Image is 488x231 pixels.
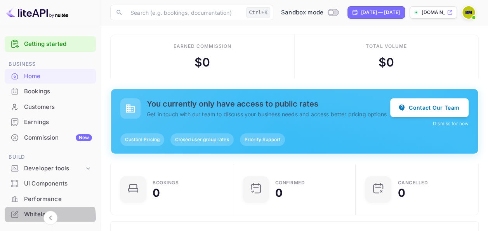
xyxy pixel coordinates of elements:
div: Ctrl+K [246,7,270,17]
div: Bookings [153,180,179,185]
a: Whitelabel [5,207,96,221]
a: Performance [5,192,96,206]
div: [DATE] — [DATE] [361,9,400,16]
div: Customers [5,100,96,115]
a: Bookings [5,84,96,98]
div: Home [24,72,92,81]
div: Earnings [24,118,92,127]
div: Switch to Production mode [278,8,341,17]
div: UI Components [24,179,92,188]
p: Get in touch with our team to discuss your business needs and access better pricing options [147,110,390,118]
button: Contact Our Team [390,98,469,117]
button: Collapse navigation [43,211,57,225]
div: Bookings [24,87,92,96]
span: Priority Support [240,136,285,143]
a: UI Components [5,176,96,191]
p: [DOMAIN_NAME] [422,9,445,16]
a: Earnings [5,115,96,129]
span: Business [5,60,96,68]
div: Commission [24,133,92,142]
a: Customers [5,100,96,114]
div: Developer tools [24,164,84,173]
div: Whitelabel [24,210,92,219]
a: Home [5,69,96,83]
div: Home [5,69,96,84]
h5: You currently only have access to public rates [147,99,390,108]
div: 0 [153,187,160,198]
div: Performance [24,195,92,204]
div: Getting started [5,36,96,52]
div: Developer tools [5,162,96,175]
button: Dismiss for now [433,120,469,127]
div: Earned commission [174,43,231,50]
div: Total volume [365,43,407,50]
div: 0 [398,187,405,198]
img: LiteAPI logo [6,6,68,19]
span: Closed user group rates [170,136,233,143]
div: Bookings [5,84,96,99]
div: Earnings [5,115,96,130]
div: UI Components [5,176,96,191]
div: CANCELLED [398,180,428,185]
img: Brenda Mutevera [462,6,475,19]
a: Getting started [24,40,92,49]
a: CommissionNew [5,130,96,145]
div: Whitelabel [5,207,96,222]
div: Confirmed [275,180,305,185]
div: 0 [275,187,283,198]
div: $ 0 [379,54,394,71]
input: Search (e.g. bookings, documentation) [126,5,243,20]
span: Build [5,153,96,161]
div: Performance [5,192,96,207]
span: Sandbox mode [281,8,323,17]
span: Custom Pricing [120,136,164,143]
div: New [76,134,92,141]
div: $ 0 [195,54,210,71]
div: Customers [24,103,92,112]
